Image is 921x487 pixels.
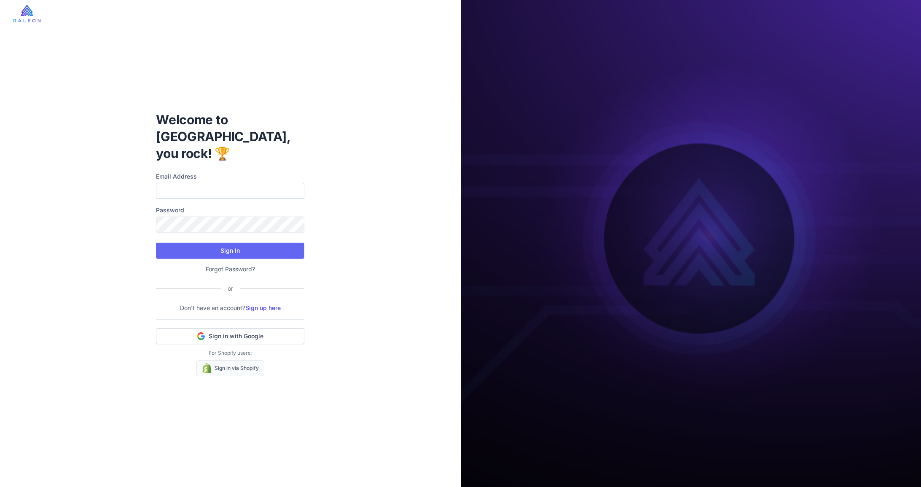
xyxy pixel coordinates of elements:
p: Don't have an account? [156,303,304,313]
label: Password [156,206,304,215]
a: Sign up here [245,304,281,311]
label: Email Address [156,172,304,181]
a: Sign in via Shopify [196,360,264,376]
span: Sign in with Google [209,332,263,340]
button: Sign in with Google [156,328,304,344]
a: Forgot Password? [206,265,255,273]
p: For Shopify users: [156,349,304,357]
button: Sign In [156,243,304,259]
h1: Welcome to [GEOGRAPHIC_DATA], you rock! 🏆 [156,111,304,162]
div: or [221,284,240,293]
img: raleon-logo-whitebg.9aac0268.jpg [13,5,40,22]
